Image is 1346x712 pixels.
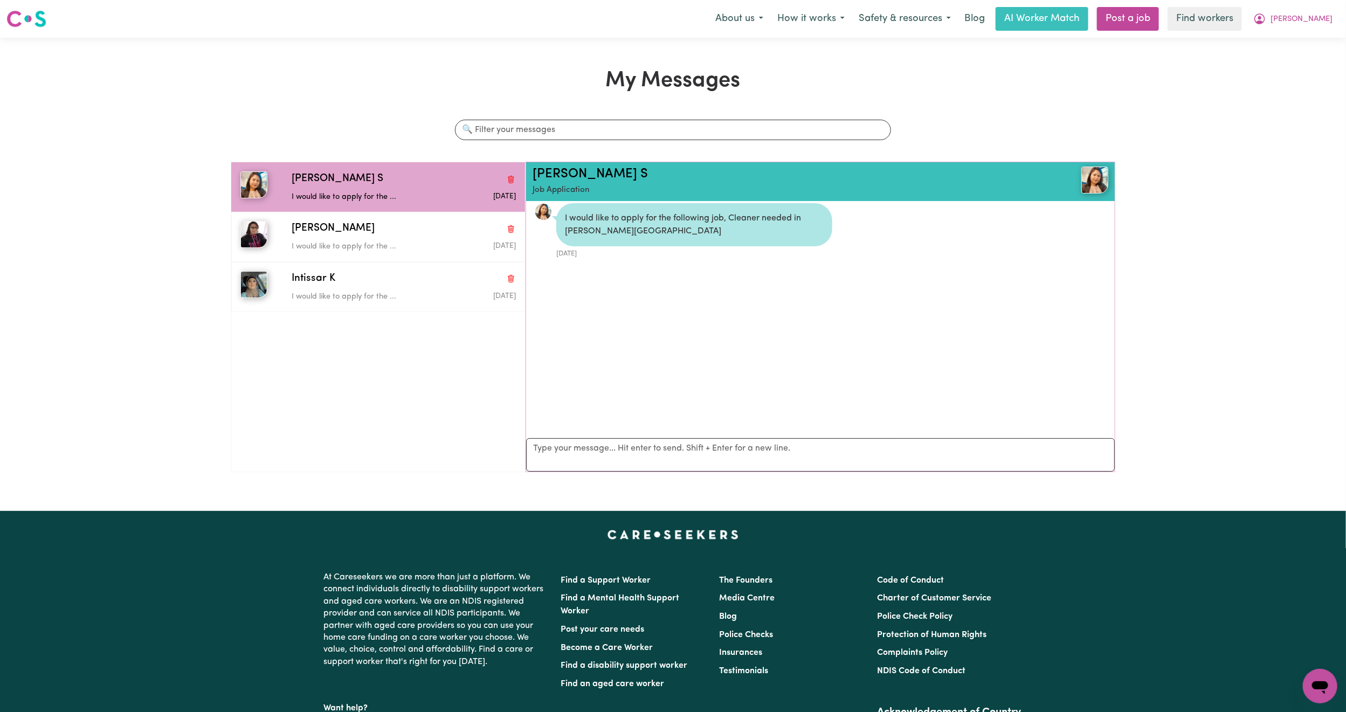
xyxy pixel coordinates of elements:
[561,644,653,652] a: Become a Care Worker
[6,6,46,31] a: Careseekers logo
[1168,7,1242,31] a: Find workers
[561,576,651,585] a: Find a Support Worker
[708,8,770,30] button: About us
[455,120,891,140] input: 🔍 Filter your messages
[292,271,335,287] span: Intissar K
[719,612,737,621] a: Blog
[770,8,852,30] button: How it works
[535,203,552,220] a: View Sharmila S's profile
[533,168,648,181] a: [PERSON_NAME] S
[292,171,383,187] span: [PERSON_NAME] S
[1097,7,1159,31] a: Post a job
[996,7,1088,31] a: AI Worker Match
[324,567,548,672] p: At Careseekers we are more than just a platform. We connect individuals directly to disability su...
[1271,13,1333,25] span: [PERSON_NAME]
[493,293,516,300] span: Message sent on September 6, 2025
[1303,669,1337,703] iframe: Button to launch messaging window, conversation in progress
[506,272,516,286] button: Delete conversation
[561,661,688,670] a: Find a disability support worker
[231,68,1115,94] h1: My Messages
[231,262,525,312] button: Intissar KIntissar KDelete conversationI would like to apply for the ...Message sent on September...
[535,203,552,220] img: 1C99558331168049374C3E19C88209E9_avatar_blob
[1081,167,1108,193] img: View Sharmila S's profile
[506,222,516,236] button: Delete conversation
[958,7,991,31] a: Blog
[240,271,267,298] img: Intissar K
[877,576,944,585] a: Code of Conduct
[292,291,441,303] p: I would like to apply for the ...
[877,631,986,639] a: Protection of Human Rights
[231,212,525,261] button: Margaret W[PERSON_NAME]Delete conversationI would like to apply for the ...Message sent on Septem...
[506,172,516,186] button: Delete conversation
[719,576,772,585] a: The Founders
[561,680,665,688] a: Find an aged care worker
[719,648,762,657] a: Insurances
[1246,8,1340,30] button: My Account
[292,221,375,237] span: [PERSON_NAME]
[719,667,768,675] a: Testimonials
[6,9,46,29] img: Careseekers logo
[556,203,832,246] div: I would like to apply for the following job, Cleaner needed in [PERSON_NAME][GEOGRAPHIC_DATA]
[877,667,965,675] a: NDIS Code of Conduct
[292,241,441,253] p: I would like to apply for the ...
[561,625,645,634] a: Post your care needs
[493,243,516,250] span: Message sent on September 5, 2025
[719,594,775,603] a: Media Centre
[877,612,952,621] a: Police Check Policy
[877,648,948,657] a: Complaints Policy
[608,530,738,539] a: Careseekers home page
[292,191,441,203] p: I would like to apply for the ...
[1012,167,1108,193] a: Sharmila S
[561,594,680,616] a: Find a Mental Health Support Worker
[533,184,1012,197] p: Job Application
[719,631,773,639] a: Police Checks
[877,594,991,603] a: Charter of Customer Service
[231,162,525,212] button: Sharmila S[PERSON_NAME] SDelete conversationI would like to apply for the ...Message sent on Sept...
[240,171,267,198] img: Sharmila S
[493,193,516,200] span: Message sent on September 0, 2025
[556,246,832,259] div: [DATE]
[852,8,958,30] button: Safety & resources
[240,221,267,248] img: Margaret W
